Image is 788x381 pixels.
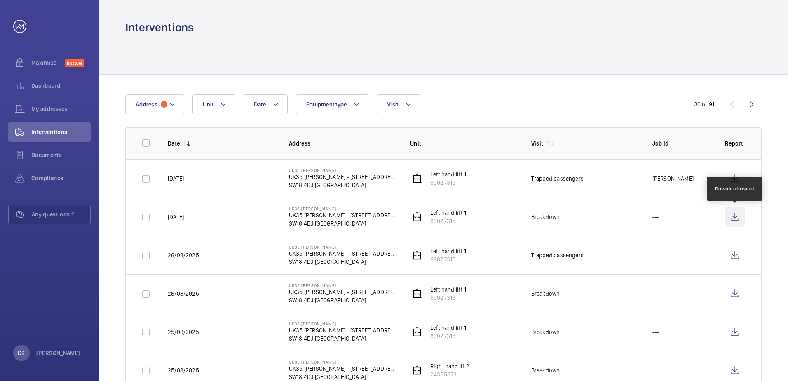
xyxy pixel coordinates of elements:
p: 26/08/2025 [168,289,199,298]
p: [DATE] [168,174,184,183]
p: 89027315 [430,255,466,263]
p: UK35 [PERSON_NAME] - [STREET_ADDRESS][PERSON_NAME] [289,365,397,373]
img: elevator.svg [412,327,422,337]
span: Dashboard [31,82,91,90]
p: --- [652,289,659,298]
p: UK35 [PERSON_NAME] [289,360,397,365]
p: UK35 [PERSON_NAME] [289,245,397,249]
p: 24385873 [430,370,469,379]
p: Address [289,139,397,148]
div: Download report [715,185,755,193]
span: Discover [65,59,84,67]
p: UK35 [PERSON_NAME] [289,168,397,173]
p: 89027315 [430,217,466,225]
p: --- [652,213,659,221]
button: Address1 [125,94,184,114]
p: Right hand lif 2 [430,362,469,370]
span: Visit [387,101,398,108]
p: Visit [531,139,544,148]
div: Breakdown [531,366,560,374]
div: 1 – 30 of 91 [686,100,714,108]
p: UK35 [PERSON_NAME] - [STREET_ADDRESS][PERSON_NAME] [289,326,397,334]
p: UK35 [PERSON_NAME] - [STREET_ADDRESS][PERSON_NAME] [289,211,397,219]
span: Equipment type [306,101,347,108]
span: Compliance [31,174,91,182]
p: 25/08/2025 [168,366,199,374]
p: Unit [410,139,518,148]
p: DK [18,349,25,357]
p: UK35 [PERSON_NAME] [289,206,397,211]
div: Trapped passengers [531,251,584,259]
p: Left hand lift 1 [430,209,466,217]
span: Any questions ? [32,210,90,219]
p: SW18 4DJ [GEOGRAPHIC_DATA] [289,296,397,304]
p: UK35 [PERSON_NAME] [289,321,397,326]
span: Unit [203,101,213,108]
p: 89027315 [430,294,466,302]
span: Maximize [31,59,65,67]
img: elevator.svg [412,212,422,222]
span: Address [136,101,157,108]
span: 1 [161,101,167,108]
button: Visit [377,94,420,114]
button: Equipment type [296,94,369,114]
img: elevator.svg [412,365,422,375]
div: Breakdown [531,289,560,298]
p: UK35 [PERSON_NAME] - [STREET_ADDRESS][PERSON_NAME] [289,249,397,258]
p: Left hand lift 1 [430,285,466,294]
span: My addresses [31,105,91,113]
span: Documents [31,151,91,159]
p: --- [652,366,659,374]
p: SW18 4DJ [GEOGRAPHIC_DATA] [289,181,397,189]
p: SW18 4DJ [GEOGRAPHIC_DATA] [289,258,397,266]
h1: Interventions [125,20,194,35]
p: 89027315 [430,332,466,340]
p: Left hand lift 1 [430,324,466,332]
span: Date [254,101,266,108]
button: Date [244,94,288,114]
img: elevator.svg [412,289,422,299]
p: Job Id [652,139,712,148]
img: elevator.svg [412,174,422,183]
p: --- [652,251,659,259]
p: 25/08/2025 [168,328,199,336]
p: Left hand lift 1 [430,247,466,255]
p: Left hand lift 1 [430,170,466,179]
div: Breakdown [531,328,560,336]
p: Report [725,139,745,148]
p: [PERSON_NAME] [652,174,694,183]
p: UK35 [PERSON_NAME] - [STREET_ADDRESS][PERSON_NAME] [289,288,397,296]
p: [DATE] [168,213,184,221]
p: 26/08/2025 [168,251,199,259]
p: SW18 4DJ [GEOGRAPHIC_DATA] [289,219,397,228]
div: Breakdown [531,213,560,221]
p: Date [168,139,180,148]
img: elevator.svg [412,250,422,260]
p: UK35 [PERSON_NAME] [289,283,397,288]
span: Interventions [31,128,91,136]
div: Trapped passengers [531,174,584,183]
p: --- [652,328,659,336]
p: UK35 [PERSON_NAME] - [STREET_ADDRESS][PERSON_NAME] [289,173,397,181]
p: [PERSON_NAME] [36,349,81,357]
p: SW18 4DJ [GEOGRAPHIC_DATA] [289,373,397,381]
p: SW18 4DJ [GEOGRAPHIC_DATA] [289,334,397,343]
p: 89027315 [430,179,466,187]
button: Unit [192,94,235,114]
